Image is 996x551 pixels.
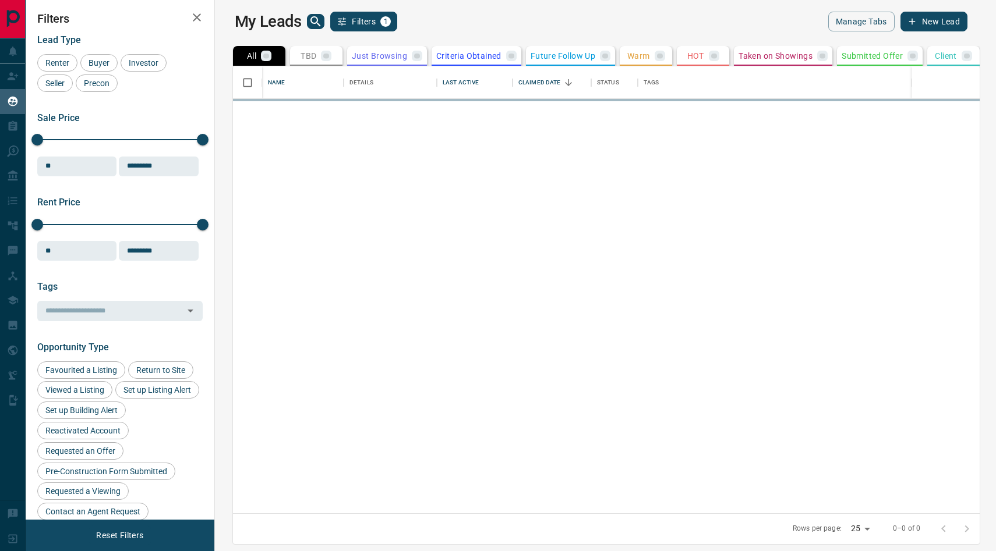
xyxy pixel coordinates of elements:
p: TBD [301,52,316,60]
div: Claimed Date [518,66,561,99]
div: Return to Site [128,361,193,379]
div: Tags [644,66,659,99]
div: 25 [846,520,874,537]
div: Requested a Viewing [37,482,129,500]
div: Claimed Date [513,66,591,99]
div: Buyer [80,54,118,72]
div: Status [591,66,638,99]
div: Contact an Agent Request [37,503,149,520]
span: Precon [80,79,114,88]
button: New Lead [900,12,967,31]
div: Details [349,66,373,99]
span: Pre-Construction Form Submitted [41,467,171,476]
p: Warm [627,52,650,60]
span: Rent Price [37,197,80,208]
button: Open [182,303,199,319]
div: Last Active [443,66,479,99]
div: Investor [121,54,167,72]
p: All [247,52,256,60]
p: Criteria Obtained [436,52,501,60]
span: Reactivated Account [41,426,125,435]
h2: Filters [37,12,203,26]
p: Taken on Showings [739,52,813,60]
span: Lead Type [37,34,81,45]
p: Future Follow Up [531,52,595,60]
span: Viewed a Listing [41,385,108,394]
div: Viewed a Listing [37,381,112,399]
p: HOT [687,52,704,60]
span: Set up Building Alert [41,406,122,415]
div: Name [262,66,344,99]
span: Investor [125,58,163,67]
span: Sale Price [37,112,80,123]
span: Opportunity Type [37,342,109,353]
span: Renter [41,58,73,67]
button: Manage Tabs [828,12,895,31]
p: 0–0 of 0 [893,524,920,534]
h1: My Leads [235,12,302,31]
span: Favourited a Listing [41,365,121,375]
div: Favourited a Listing [37,361,125,379]
div: Name [268,66,285,99]
button: search button [307,14,324,29]
div: Tags [638,66,941,99]
div: Precon [76,74,118,92]
button: Reset Filters [89,525,151,545]
div: Renter [37,54,77,72]
button: Sort [560,74,577,91]
span: Requested an Offer [41,446,119,456]
div: Set up Listing Alert [115,381,199,399]
span: Return to Site [132,365,189,375]
span: 1 [382,17,390,26]
div: Requested an Offer [37,442,123,460]
button: Filters1 [330,12,397,31]
span: Buyer [84,58,114,67]
div: Details [344,66,437,99]
p: Client [935,52,956,60]
p: Just Browsing [352,52,407,60]
span: Seller [41,79,69,88]
p: Rows per page: [793,524,842,534]
div: Reactivated Account [37,422,129,439]
span: Tags [37,281,58,292]
span: Set up Listing Alert [119,385,195,394]
div: Last Active [437,66,513,99]
div: Status [597,66,619,99]
span: Requested a Viewing [41,486,125,496]
p: Submitted Offer [842,52,903,60]
div: Set up Building Alert [37,401,126,419]
div: Pre-Construction Form Submitted [37,463,175,480]
span: Contact an Agent Request [41,507,144,516]
div: Seller [37,74,73,92]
